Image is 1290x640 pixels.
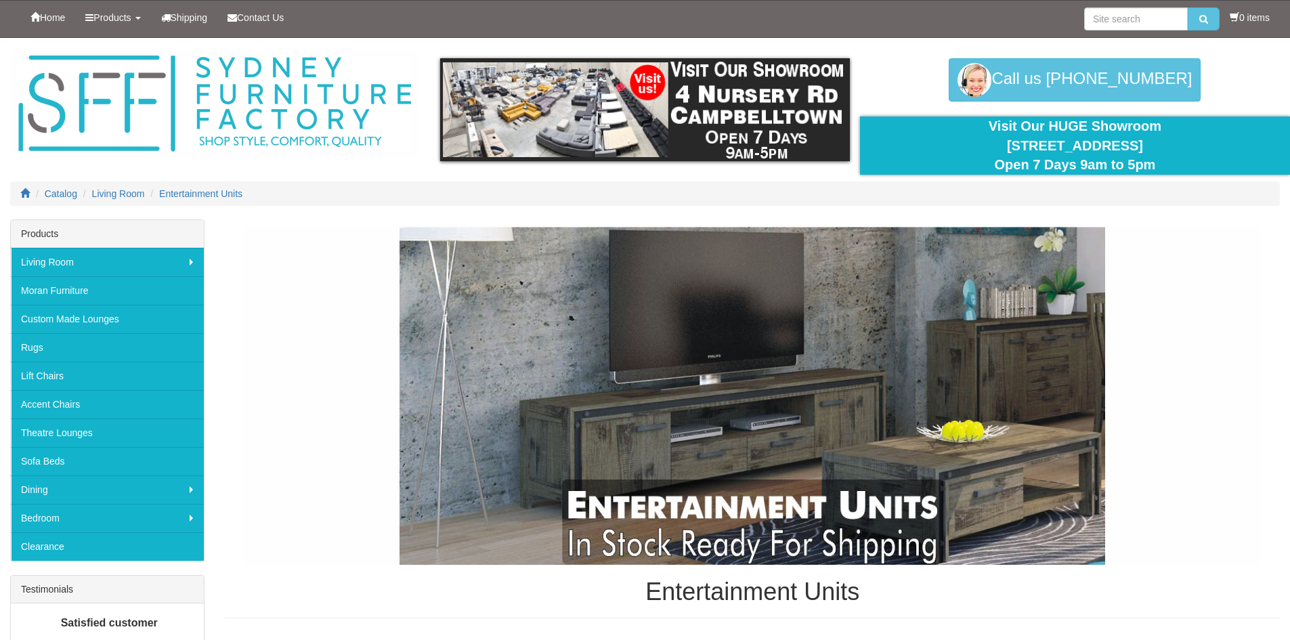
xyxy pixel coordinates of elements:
a: Products [75,1,150,35]
h1: Entertainment Units [225,578,1280,605]
a: Contact Us [217,1,294,35]
a: Rugs [11,333,204,362]
span: Products [93,12,131,23]
span: Home [40,12,65,23]
img: Entertainment Units [244,226,1260,565]
span: Shipping [171,12,208,23]
a: Moran Furniture [11,276,204,305]
a: Bedroom [11,504,204,532]
a: Entertainment Units [159,188,242,199]
a: Shipping [151,1,218,35]
a: Living Room [92,188,145,199]
div: Visit Our HUGE Showroom [STREET_ADDRESS] Open 7 Days 9am to 5pm [870,116,1280,175]
a: Sofa Beds [11,447,204,475]
input: Site search [1084,7,1188,30]
img: Sydney Furniture Factory [12,51,418,156]
b: Satisfied customer [61,617,158,628]
a: Custom Made Lounges [11,305,204,333]
a: Clearance [11,532,204,561]
span: Contact Us [237,12,284,23]
a: Accent Chairs [11,390,204,419]
img: showroom.gif [440,58,850,161]
div: Products [11,220,204,248]
a: Catalog [45,188,77,199]
li: 0 items [1230,11,1270,24]
a: Living Room [11,248,204,276]
div: Testimonials [11,576,204,603]
a: Theatre Lounges [11,419,204,447]
a: Dining [11,475,204,504]
a: Lift Chairs [11,362,204,390]
a: Home [20,1,75,35]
